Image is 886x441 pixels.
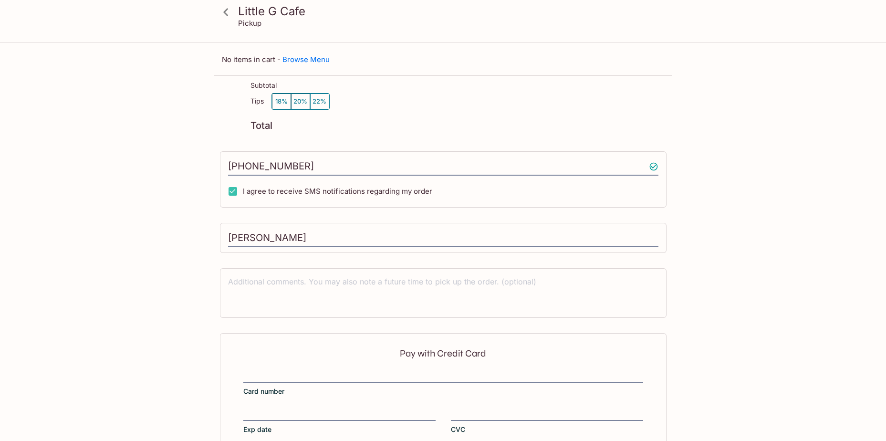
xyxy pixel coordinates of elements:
span: CVC [451,425,465,434]
p: Pay with Credit Card [243,349,643,358]
input: Enter phone number [228,157,658,176]
h3: Little G Cafe [238,4,665,19]
a: Browse Menu [282,55,330,64]
span: Exp date [243,425,271,434]
iframe: Secure CVC input frame [451,409,643,419]
p: Total [250,121,272,130]
button: 18% [272,94,291,109]
button: 20% [291,94,310,109]
p: Subtotal [250,82,277,89]
span: Card number [243,387,284,396]
p: Tips [250,97,264,105]
button: 22% [310,94,329,109]
span: I agree to receive SMS notifications regarding my order [243,187,432,196]
iframe: Secure card number input frame [243,370,643,381]
input: Enter first and last name [228,229,658,247]
p: No items in cart - [222,55,665,64]
p: Pickup [238,19,261,28]
iframe: Secure expiration date input frame [243,409,436,419]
